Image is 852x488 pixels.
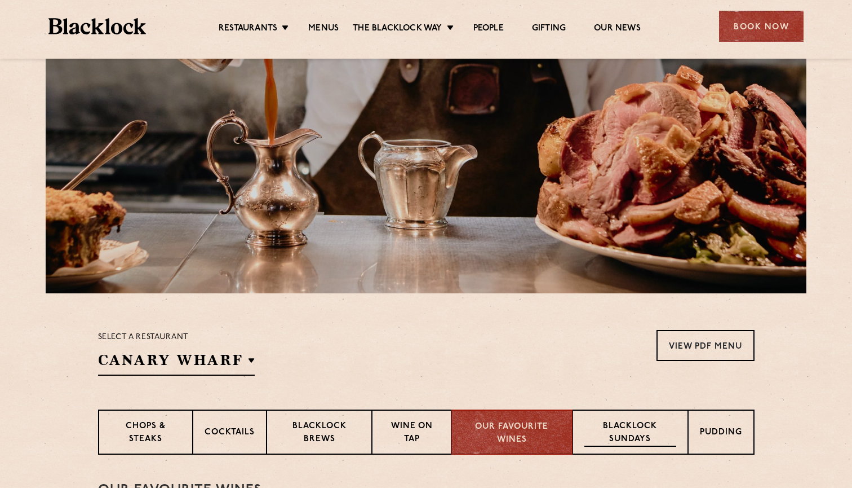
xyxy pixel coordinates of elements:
a: Restaurants [219,23,277,36]
p: Blacklock Sundays [584,420,676,447]
img: BL_Textured_Logo-footer-cropped.svg [48,18,146,34]
p: Select a restaurant [98,330,255,345]
p: Blacklock Brews [278,420,361,447]
a: Gifting [532,23,566,36]
p: Chops & Steaks [110,420,181,447]
a: View PDF Menu [656,330,755,361]
a: People [473,23,504,36]
p: Pudding [700,427,742,441]
a: Menus [308,23,339,36]
a: Our News [594,23,641,36]
p: Cocktails [205,427,255,441]
p: Our favourite wines [463,421,561,446]
h2: Canary Wharf [98,350,255,376]
div: Book Now [719,11,804,42]
a: The Blacklock Way [353,23,442,36]
p: Wine on Tap [384,420,439,447]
